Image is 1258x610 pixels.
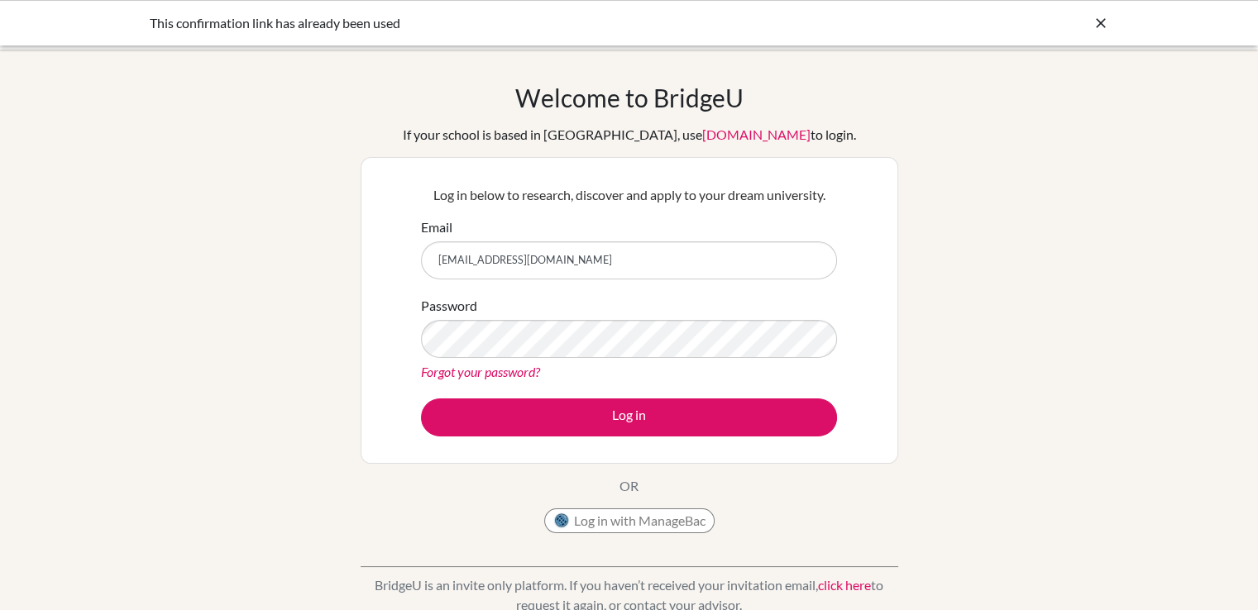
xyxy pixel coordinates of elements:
a: click here [818,577,871,593]
button: Log in [421,398,837,436]
div: This confirmation link has already been used [150,13,861,33]
a: Forgot your password? [421,364,540,379]
p: Log in below to research, discover and apply to your dream university. [421,185,837,205]
a: [DOMAIN_NAME] [702,126,811,142]
button: Log in with ManageBac [544,508,715,533]
label: Password [421,296,477,316]
h1: Welcome to BridgeU [515,83,744,112]
label: Email [421,217,452,237]
div: If your school is based in [GEOGRAPHIC_DATA], use to login. [403,125,856,145]
p: OR [619,476,639,496]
